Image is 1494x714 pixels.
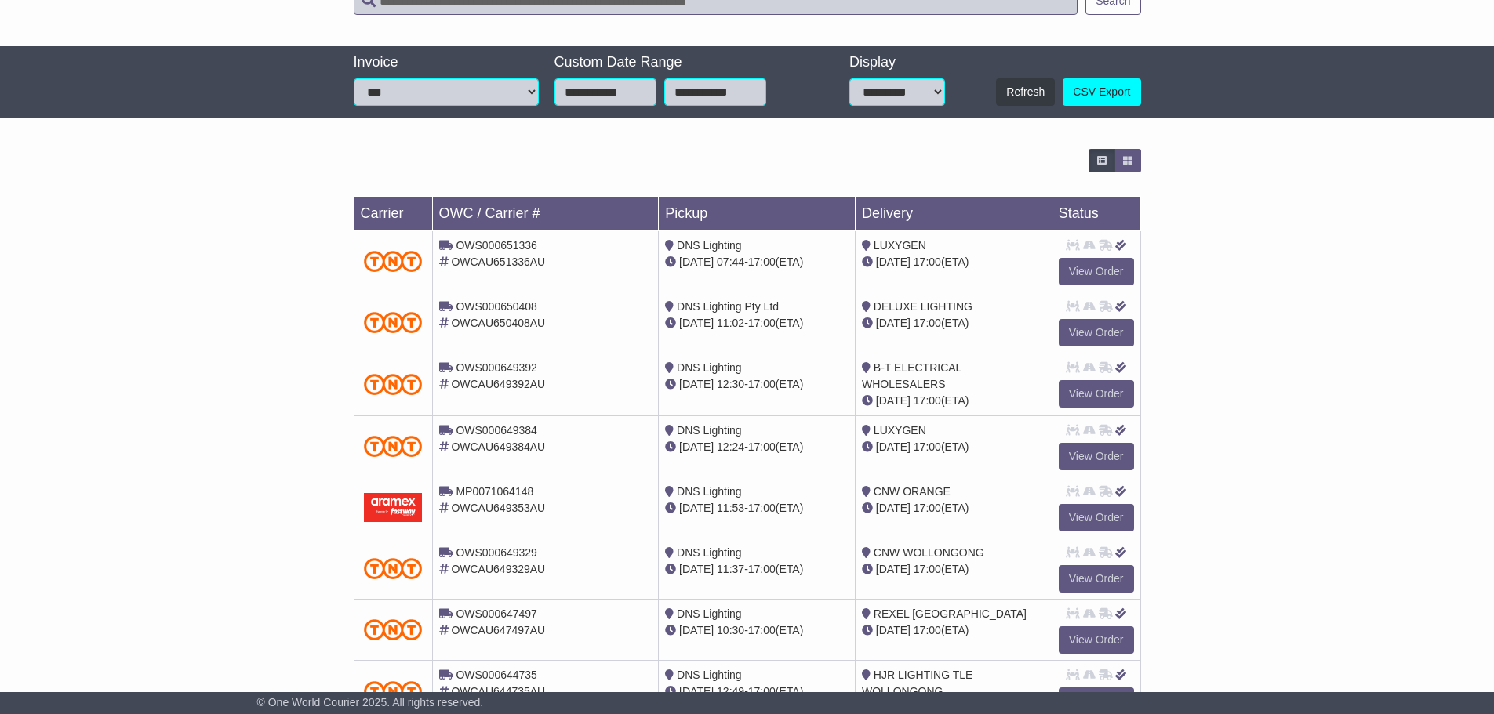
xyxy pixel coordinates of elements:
[456,546,537,559] span: OWS000649329
[914,624,941,636] span: 17:00
[874,607,1027,620] span: REXEL [GEOGRAPHIC_DATA]
[677,546,742,559] span: DNS Lighting
[1063,78,1140,106] a: CSV Export
[665,376,849,393] div: - (ETA)
[665,622,849,639] div: - (ETA)
[996,78,1055,106] button: Refresh
[717,502,744,514] span: 11:53
[364,374,423,395] img: TNT_Domestic.png
[748,378,776,390] span: 17:00
[456,300,537,313] span: OWS000650408
[748,440,776,453] span: 17:00
[862,561,1045,578] div: (ETA)
[456,239,537,252] span: OWS000651336
[876,502,911,514] span: [DATE]
[874,424,926,437] span: LUXYGEN
[677,607,742,620] span: DNS Lighting
[748,502,776,514] span: 17:00
[1059,258,1134,285] a: View Order
[665,683,849,700] div: - (ETA)
[677,485,742,498] span: DNS Lighting
[1059,626,1134,654] a: View Order
[665,254,849,270] div: - (ETA)
[914,440,941,453] span: 17:00
[874,485,951,498] span: CNW ORANGE
[679,317,714,329] span: [DATE]
[677,361,742,374] span: DNS Lighting
[717,256,744,268] span: 07:44
[665,500,849,516] div: - (ETA)
[679,624,714,636] span: [DATE]
[1059,565,1134,593] a: View Order
[748,317,776,329] span: 17:00
[432,197,659,231] td: OWC / Carrier #
[1052,197,1140,231] td: Status
[451,624,545,636] span: OWCAU647497AU
[456,607,537,620] span: OWS000647497
[914,502,941,514] span: 17:00
[364,493,423,522] img: Aramex.png
[554,54,806,71] div: Custom Date Range
[748,256,776,268] span: 17:00
[451,256,545,268] span: OWCAU651336AU
[914,317,941,329] span: 17:00
[679,563,714,575] span: [DATE]
[456,669,537,681] span: OWS000644735
[364,312,423,333] img: TNT_Domestic.png
[862,500,1045,516] div: (ETA)
[677,239,742,252] span: DNS Lighting
[862,669,972,698] span: HJR LIGHTING TLE WOLLONGONG
[717,378,744,390] span: 12:30
[665,315,849,332] div: - (ETA)
[451,502,545,514] span: OWCAU649353AU
[364,251,423,272] img: TNT_Domestic.png
[862,439,1045,455] div: (ETA)
[874,546,984,559] span: CNW WOLLONGONG
[679,502,714,514] span: [DATE]
[451,685,545,698] span: OWCAU644735AU
[1059,504,1134,531] a: View Order
[876,256,911,268] span: [DATE]
[679,440,714,453] span: [DATE]
[717,317,744,329] span: 11:02
[862,315,1045,332] div: (ETA)
[849,54,945,71] div: Display
[257,696,484,709] span: © One World Courier 2025. All rights reserved.
[1059,443,1134,470] a: View Order
[451,317,545,329] span: OWCAU650408AU
[364,558,423,579] img: TNT_Domestic.png
[914,563,941,575] span: 17:00
[874,300,972,313] span: DELUXE LIGHTING
[748,563,776,575] span: 17:00
[862,622,1045,639] div: (ETA)
[1059,380,1134,408] a: View Order
[679,256,714,268] span: [DATE]
[717,440,744,453] span: 12:24
[914,394,941,407] span: 17:00
[876,563,911,575] span: [DATE]
[665,439,849,455] div: - (ETA)
[862,254,1045,270] div: (ETA)
[876,394,911,407] span: [DATE]
[354,54,539,71] div: Invoice
[876,317,911,329] span: [DATE]
[665,561,849,578] div: - (ETA)
[451,440,545,453] span: OWCAU649384AU
[862,361,961,390] span: B-T ELECTRICAL WHOLESALERS
[364,681,423,702] img: TNT_Domestic.png
[717,624,744,636] span: 10:30
[862,393,1045,409] div: (ETA)
[876,440,911,453] span: [DATE]
[451,563,545,575] span: OWCAU649329AU
[874,239,926,252] span: LUXYGEN
[364,619,423,640] img: TNT_Domestic.png
[914,256,941,268] span: 17:00
[456,361,537,374] span: OWS000649392
[677,669,742,681] span: DNS Lighting
[456,485,533,498] span: MP0071064148
[456,424,537,437] span: OWS000649384
[659,197,856,231] td: Pickup
[1059,319,1134,346] a: View Order
[876,624,911,636] span: [DATE]
[677,424,742,437] span: DNS Lighting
